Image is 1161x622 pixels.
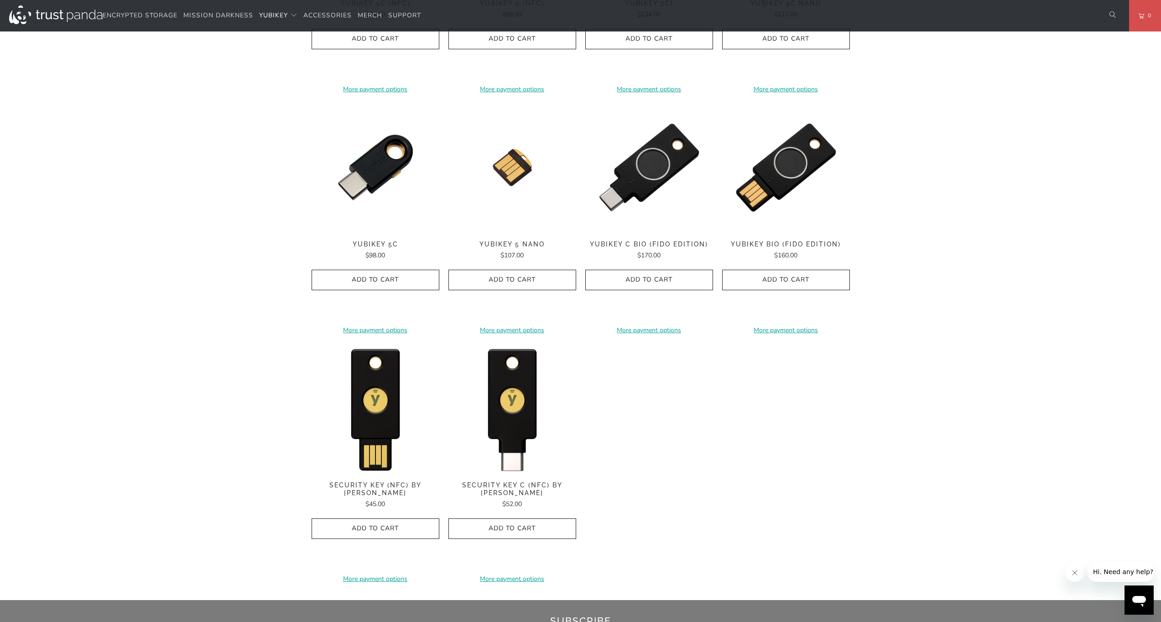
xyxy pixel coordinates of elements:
span: Mission Darkness [183,11,253,20]
a: Mission Darkness [183,5,253,26]
a: Accessories [303,5,352,26]
button: Add to Cart [448,518,576,539]
span: 0 [1144,10,1151,21]
button: Add to Cart [722,29,850,49]
span: Add to Cart [732,35,840,43]
a: Security Key C (NFC) by [PERSON_NAME] $52.00 [448,481,576,509]
a: YubiKey 5C - Trust Panda YubiKey 5C - Trust Panda [312,104,439,231]
span: Add to Cart [458,525,567,533]
a: More payment options [312,325,439,335]
img: Security Key (NFC) by Yubico - Trust Panda [312,345,439,472]
span: YubiKey C Bio (FIDO Edition) [585,240,713,248]
span: $160.00 [774,251,797,260]
button: Add to Cart [312,270,439,290]
button: Add to Cart [722,270,850,290]
a: More payment options [722,84,850,94]
summary: YubiKey [259,5,297,26]
img: Security Key C (NFC) by Yubico - Trust Panda [448,345,576,472]
a: More payment options [722,325,850,335]
span: $52.00 [502,500,522,508]
button: Add to Cart [448,29,576,49]
button: Add to Cart [312,29,439,49]
span: $170.00 [637,251,661,260]
a: YubiKey 5 Nano $107.00 [448,240,576,261]
button: Add to Cart [448,270,576,290]
a: Security Key (NFC) by Yubico - Trust Panda Security Key (NFC) by Yubico - Trust Panda [312,345,439,472]
iframe: Message from company [1088,562,1154,582]
a: More payment options [585,325,713,335]
span: Add to Cart [321,525,430,533]
button: Add to Cart [585,29,713,49]
span: Encrypted Storage [103,11,177,20]
span: Add to Cart [595,35,703,43]
span: $107.00 [500,251,524,260]
nav: Translation missing: en.navigation.header.main_nav [103,5,421,26]
a: More payment options [448,574,576,584]
a: YubiKey Bio (FIDO Edition) $160.00 [722,240,850,261]
span: Security Key (NFC) by [PERSON_NAME] [312,481,439,497]
a: Merch [358,5,382,26]
a: Security Key (NFC) by [PERSON_NAME] $45.00 [312,481,439,509]
span: YubiKey Bio (FIDO Edition) [722,240,850,248]
span: $98.00 [365,251,385,260]
span: Add to Cart [321,276,430,284]
span: Merch [358,11,382,20]
span: Add to Cart [732,276,840,284]
span: $45.00 [365,500,385,508]
a: YubiKey 5 Nano - Trust Panda YubiKey 5 Nano - Trust Panda [448,104,576,231]
a: More payment options [448,84,576,94]
a: Security Key C (NFC) by Yubico - Trust Panda Security Key C (NFC) by Yubico - Trust Panda [448,345,576,472]
span: Support [388,11,421,20]
a: YubiKey 5C $98.00 [312,240,439,261]
a: More payment options [585,84,713,94]
iframe: Button to launch messaging window [1125,585,1154,615]
iframe: Close message [1066,564,1084,582]
img: Trust Panda Australia [9,5,103,24]
span: Add to Cart [458,276,567,284]
span: Add to Cart [595,276,703,284]
button: Add to Cart [312,518,439,539]
span: Add to Cart [321,35,430,43]
img: YubiKey 5 Nano - Trust Panda [448,104,576,231]
span: Security Key C (NFC) by [PERSON_NAME] [448,481,576,497]
a: YubiKey Bio (FIDO Edition) - Trust Panda YubiKey Bio (FIDO Edition) - Trust Panda [722,104,850,231]
button: Add to Cart [585,270,713,290]
a: More payment options [312,574,439,584]
a: More payment options [312,84,439,94]
a: YubiKey C Bio (FIDO Edition) - Trust Panda YubiKey C Bio (FIDO Edition) - Trust Panda [585,104,713,231]
span: Accessories [303,11,352,20]
img: YubiKey Bio (FIDO Edition) - Trust Panda [722,104,850,231]
span: YubiKey 5C [312,240,439,248]
a: Support [388,5,421,26]
span: YubiKey [259,11,288,20]
img: YubiKey C Bio (FIDO Edition) - Trust Panda [585,104,713,231]
span: YubiKey 5 Nano [448,240,576,248]
a: Encrypted Storage [103,5,177,26]
img: YubiKey 5C - Trust Panda [312,104,439,231]
a: More payment options [448,325,576,335]
span: Add to Cart [458,35,567,43]
a: YubiKey C Bio (FIDO Edition) $170.00 [585,240,713,261]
